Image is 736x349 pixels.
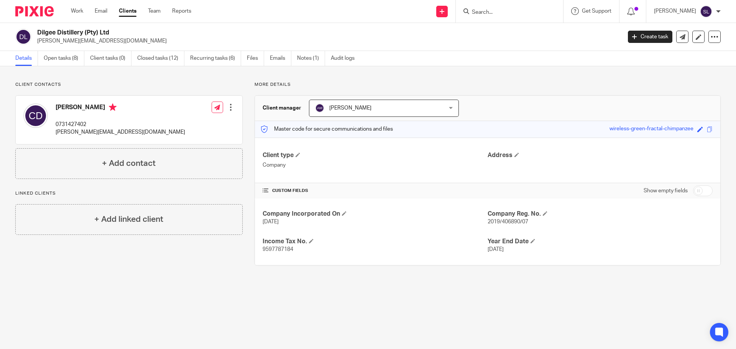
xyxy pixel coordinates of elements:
[119,7,136,15] a: Clients
[263,188,488,194] h4: CUSTOM FIELDS
[315,103,324,113] img: svg%3E
[102,157,156,169] h4: + Add contact
[15,6,54,16] img: Pixie
[56,128,185,136] p: [PERSON_NAME][EMAIL_ADDRESS][DOMAIN_NAME]
[94,213,163,225] h4: + Add linked client
[488,247,504,252] span: [DATE]
[255,82,721,88] p: More details
[329,105,371,111] span: [PERSON_NAME]
[15,29,31,45] img: svg%3E
[109,103,117,111] i: Primary
[44,51,84,66] a: Open tasks (8)
[263,219,279,224] span: [DATE]
[261,125,393,133] p: Master code for secure communications and files
[37,29,501,37] h2: Dilgee Distillery (Pty) Ltd
[148,7,161,15] a: Team
[71,7,83,15] a: Work
[628,31,672,43] a: Create task
[90,51,131,66] a: Client tasks (0)
[488,151,713,159] h4: Address
[263,151,488,159] h4: Client type
[297,51,325,66] a: Notes (1)
[15,190,243,197] p: Linked clients
[247,51,264,66] a: Files
[700,5,712,18] img: svg%3E
[609,125,693,134] div: wireless-green-fractal-chimpanzee
[37,37,616,45] p: [PERSON_NAME][EMAIL_ADDRESS][DOMAIN_NAME]
[15,51,38,66] a: Details
[488,238,713,246] h4: Year End Date
[263,161,488,169] p: Company
[56,103,185,113] h4: [PERSON_NAME]
[263,247,293,252] span: 9597787184
[471,9,540,16] input: Search
[263,238,488,246] h4: Income Tax No.
[582,8,611,14] span: Get Support
[488,219,528,224] span: 2019/406890/07
[172,7,191,15] a: Reports
[137,51,184,66] a: Closed tasks (12)
[644,187,688,195] label: Show empty fields
[15,82,243,88] p: Client contacts
[488,210,713,218] h4: Company Reg. No.
[190,51,241,66] a: Recurring tasks (6)
[95,7,107,15] a: Email
[654,7,696,15] p: [PERSON_NAME]
[270,51,291,66] a: Emails
[263,210,488,218] h4: Company Incorporated On
[23,103,48,128] img: svg%3E
[56,121,185,128] p: 0731427402
[263,104,301,112] h3: Client manager
[331,51,360,66] a: Audit logs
